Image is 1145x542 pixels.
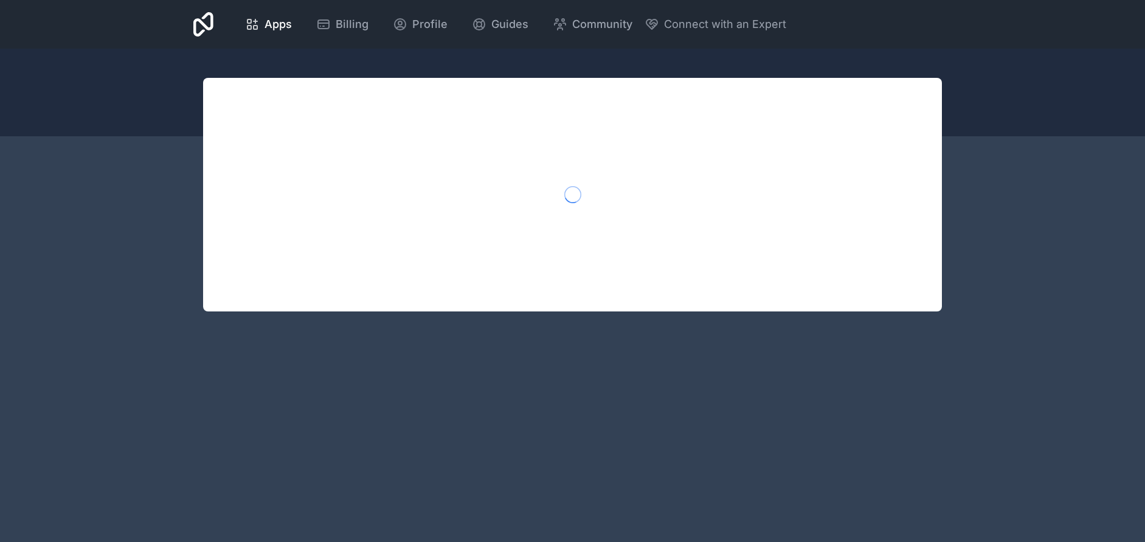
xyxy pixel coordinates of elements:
[462,11,538,38] a: Guides
[336,16,368,33] span: Billing
[572,16,632,33] span: Community
[491,16,528,33] span: Guides
[645,16,786,33] button: Connect with an Expert
[412,16,448,33] span: Profile
[306,11,378,38] a: Billing
[235,11,302,38] a: Apps
[265,16,292,33] span: Apps
[664,16,786,33] span: Connect with an Expert
[543,11,642,38] a: Community
[383,11,457,38] a: Profile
